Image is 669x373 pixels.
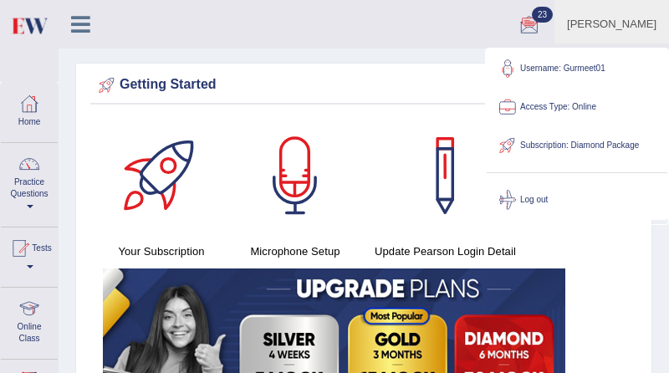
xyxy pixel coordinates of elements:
div: Getting Started [94,73,633,98]
a: Tests [1,227,58,282]
a: Practice Questions [1,143,58,222]
h4: Your Subscription [103,243,220,260]
a: Online Class [1,288,58,354]
h4: Update Pearson Login Detail [370,243,520,260]
h4: Microphone Setup [237,243,354,260]
a: Access Type: Online [487,88,667,126]
span: 23 [532,7,553,23]
a: Home [1,83,58,137]
a: Subscription: Diamond Package [487,126,667,165]
a: Log out [487,181,667,219]
a: Username: Gurmeet01 [487,49,667,88]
